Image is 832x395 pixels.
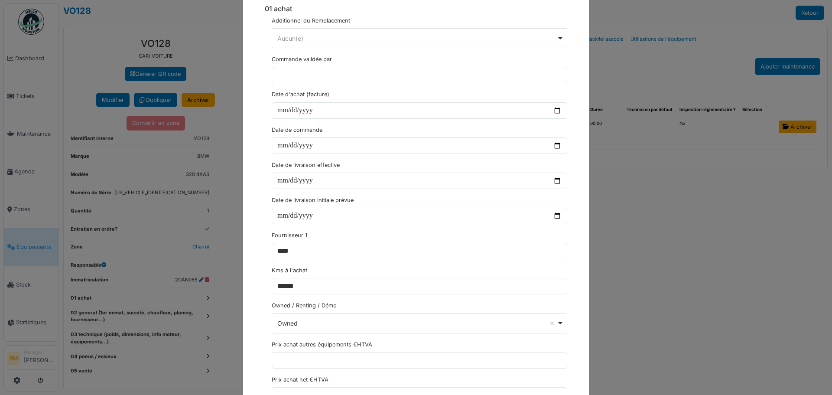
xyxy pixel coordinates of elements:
[272,161,340,169] label: Date de livraison effective
[272,340,372,349] label: Prix achat autres équipements €HTVA
[272,266,307,274] label: Kms à l'achat
[272,55,332,63] label: Commande validée par
[265,5,567,13] h6: 01 achat
[272,196,354,204] label: Date de livraison initiale prévue
[548,319,556,328] button: Remove item: 'Owned'
[277,319,557,328] div: Owned
[272,375,328,384] label: Prix achat net €HTVA
[272,301,337,310] label: Owned / Renting / Démo
[272,231,307,239] label: Fournisseur 1
[277,34,557,43] div: Aucun(e)
[272,126,322,134] label: Date de commande
[272,16,350,25] label: Additionnel ou Remplacement
[272,90,329,98] label: Date d'achat (facture)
